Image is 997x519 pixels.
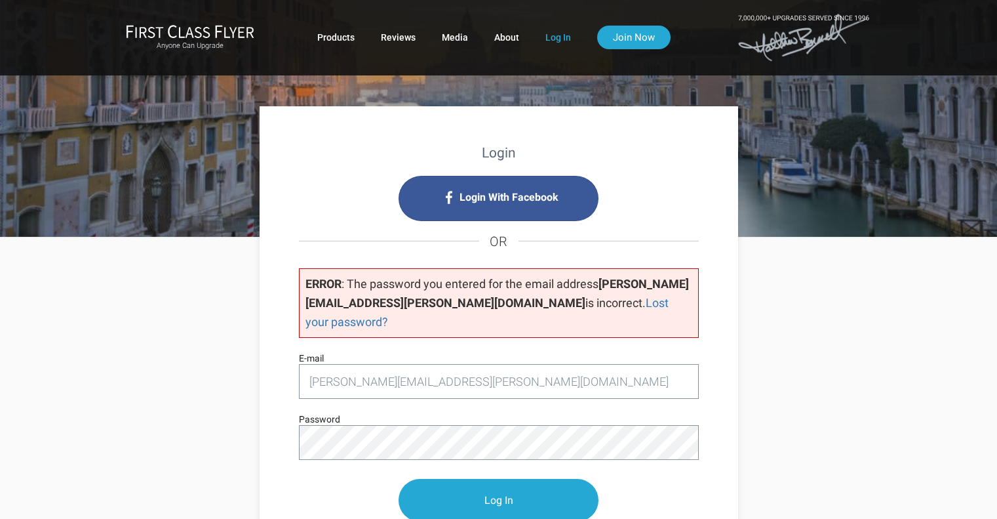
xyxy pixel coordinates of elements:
a: About [494,26,519,49]
strong: [PERSON_NAME][EMAIL_ADDRESS][PERSON_NAME][DOMAIN_NAME] [305,277,689,310]
p: : The password you entered for the email address is incorrect. [299,268,699,338]
span: Login With Facebook [459,187,558,208]
a: Join Now [597,26,671,49]
a: Reviews [381,26,416,49]
strong: Login [482,145,516,161]
strong: ERROR [305,277,342,291]
a: First Class FlyerAnyone Can Upgrade [126,24,254,51]
a: Lost your password? [305,296,669,329]
a: Log In [545,26,571,49]
a: Media [442,26,468,49]
h4: OR [299,221,699,262]
img: First Class Flyer [126,24,254,38]
i: Login with Facebook [399,176,598,221]
small: Anyone Can Upgrade [126,41,254,51]
a: Products [317,26,355,49]
label: Password [299,412,340,426]
label: E-mail [299,351,324,365]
